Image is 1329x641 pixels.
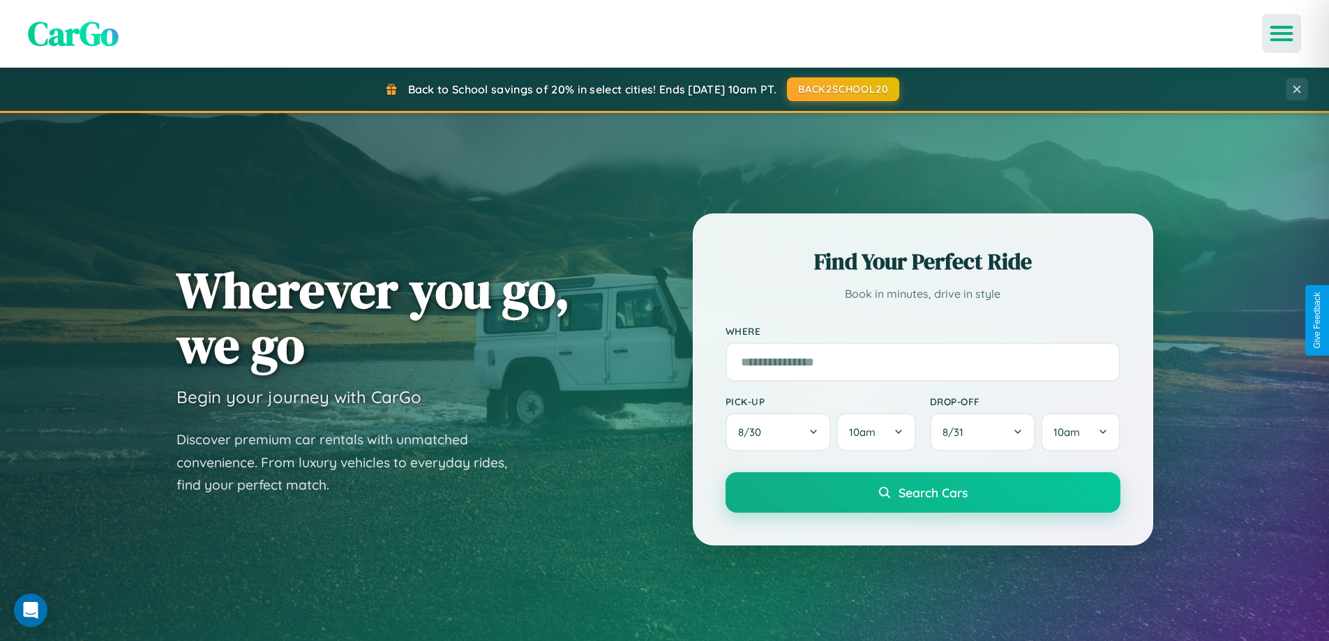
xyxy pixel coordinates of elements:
button: Open menu [1262,14,1301,53]
button: BACK2SCHOOL20 [787,77,899,101]
span: 10am [849,425,876,439]
span: CarGo [28,10,119,56]
button: Search Cars [726,472,1120,513]
p: Discover premium car rentals with unmatched convenience. From luxury vehicles to everyday rides, ... [177,428,525,497]
span: 10am [1053,425,1080,439]
h2: Find Your Perfect Ride [726,246,1120,277]
button: 8/31 [930,413,1036,451]
button: 10am [836,413,915,451]
label: Where [726,325,1120,337]
p: Book in minutes, drive in style [726,284,1120,304]
span: Back to School savings of 20% in select cities! Ends [DATE] 10am PT. [408,82,776,96]
label: Drop-off [930,395,1120,407]
button: 10am [1041,413,1120,451]
label: Pick-up [726,395,916,407]
span: Search Cars [899,485,968,500]
h1: Wherever you go, we go [177,262,570,372]
div: Open Intercom Messenger [14,594,47,627]
span: 8 / 30 [738,425,768,439]
h3: Begin your journey with CarGo [177,386,421,407]
span: 8 / 31 [943,425,970,439]
div: Give Feedback [1312,292,1322,349]
button: 8/30 [726,413,832,451]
